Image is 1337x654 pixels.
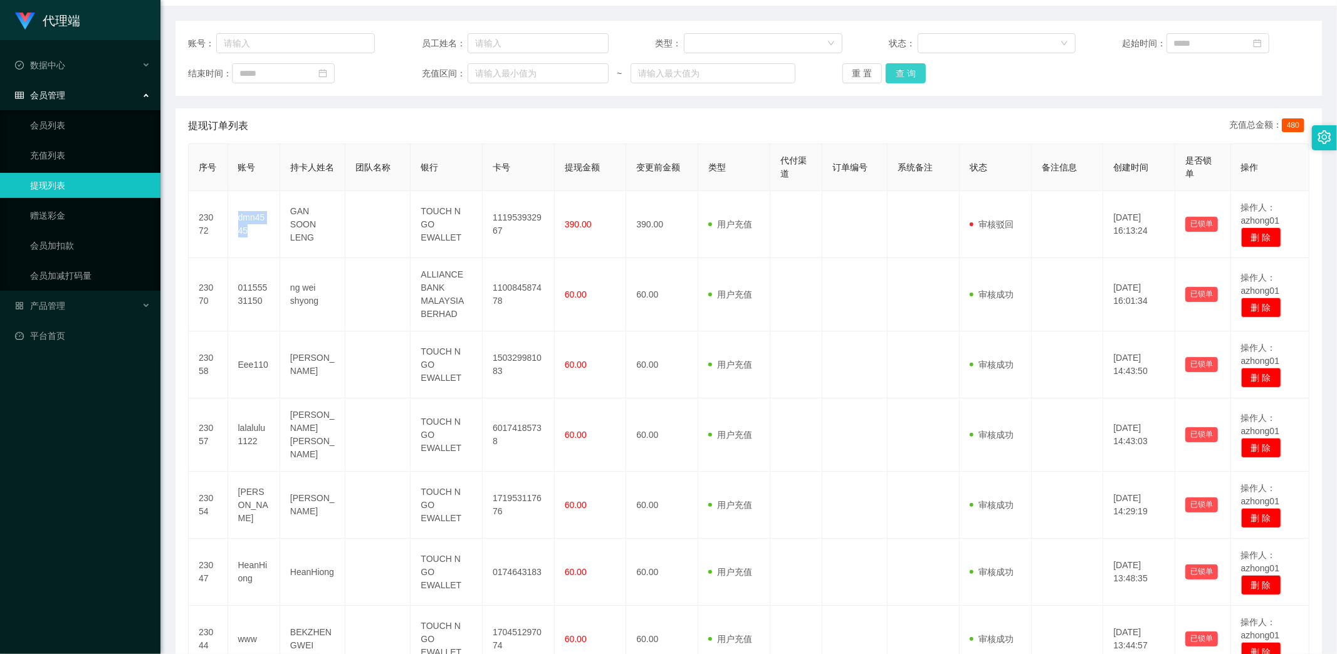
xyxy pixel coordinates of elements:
span: 390.00 [565,219,592,229]
i: 图标: calendar [1253,39,1262,48]
span: 卡号 [493,162,510,172]
td: ng wei shyong [280,258,345,331]
button: 删 除 [1241,575,1281,595]
span: 账号： [188,37,216,50]
td: TOUCH N GO EWALLET [411,539,483,606]
button: 已锁单 [1185,564,1218,579]
td: 01155531150 [228,258,280,331]
span: 持卡人姓名 [290,162,334,172]
td: GAN SOON LENG [280,191,345,258]
span: 账号 [238,162,256,172]
i: 图标: calendar [318,69,327,78]
span: 用户充值 [708,430,752,440]
span: 用户充值 [708,219,752,229]
span: 类型 [708,162,726,172]
button: 已锁单 [1185,357,1218,372]
button: 删 除 [1241,508,1281,528]
button: 已锁单 [1185,287,1218,302]
i: 图标: table [15,91,24,100]
td: 0174643183 [483,539,555,606]
td: 23070 [189,258,228,331]
a: 会员列表 [30,113,150,138]
span: 订单编号 [832,162,868,172]
span: 结束时间： [188,67,232,80]
input: 请输入最大值为 [631,63,795,83]
td: TOUCH N GO EWALLET [411,331,483,398]
span: 银行 [421,162,438,172]
td: TOUCH N GO EWALLET [411,472,483,539]
span: 60.00 [565,360,587,370]
td: ALLIANCE BANK MALAYSIA BERHAD [411,258,483,331]
span: 员工姓名： [422,37,468,50]
td: [DATE] 14:29:19 [1103,472,1175,539]
td: 150329981083 [483,331,555,398]
td: [DATE] 13:48:35 [1103,539,1175,606]
span: 用户充值 [708,289,752,299]
td: 23072 [189,191,228,258]
h1: 代理端 [43,1,80,41]
td: 23047 [189,539,228,606]
a: 代理端 [15,15,80,25]
a: 提现列表 [30,173,150,198]
td: 60.00 [626,331,698,398]
span: 备注信息 [1042,162,1077,172]
span: 会员管理 [15,90,65,100]
span: 60.00 [565,634,587,644]
td: [DATE] 14:43:03 [1103,398,1175,472]
span: 审核成功 [970,500,1014,510]
span: 是否锁单 [1185,155,1212,179]
input: 请输入 [216,33,375,53]
span: 操作人：azhong01 [1241,483,1280,506]
span: ~ [609,67,631,80]
span: 充值区间： [422,67,468,80]
span: 操作人：azhong01 [1241,272,1280,296]
div: 充值总金额： [1229,118,1309,133]
a: 图标: dashboard平台首页 [15,323,150,348]
a: 会员加扣款 [30,233,150,258]
span: 类型： [655,37,684,50]
span: 数据中心 [15,60,65,70]
i: 图标: appstore-o [15,301,24,310]
span: 操作人：azhong01 [1241,202,1280,226]
td: [DATE] 16:01:34 [1103,258,1175,331]
td: 390.00 [626,191,698,258]
a: 会员加减打码量 [30,263,150,288]
input: 请输入最小值为 [468,63,609,83]
span: 操作人：azhong01 [1241,617,1280,640]
td: 60.00 [626,398,698,472]
button: 已锁单 [1185,497,1218,512]
button: 查 询 [886,63,926,83]
td: TOUCH N GO EWALLET [411,398,483,472]
i: 图标: setting [1318,130,1331,144]
span: 系统备注 [898,162,933,172]
button: 已锁单 [1185,217,1218,232]
a: 赠送彩金 [30,203,150,228]
input: 请输入 [468,33,609,53]
span: 用户充值 [708,500,752,510]
button: 重 置 [842,63,883,83]
span: 团队名称 [355,162,391,172]
i: 图标: check-circle-o [15,61,24,70]
td: [PERSON_NAME] [PERSON_NAME] [280,398,345,472]
td: 171953117676 [483,472,555,539]
td: 23057 [189,398,228,472]
span: 状态： [889,37,918,50]
span: 创建时间 [1113,162,1148,172]
i: 图标: down [1061,39,1068,48]
span: 审核驳回 [970,219,1014,229]
button: 已锁单 [1185,631,1218,646]
td: 111953932967 [483,191,555,258]
td: 23054 [189,472,228,539]
span: 60.00 [565,430,587,440]
button: 删 除 [1241,227,1281,247]
img: logo.9652507e.png [15,13,35,30]
span: 审核成功 [970,567,1014,577]
td: 23058 [189,331,228,398]
a: 充值列表 [30,143,150,168]
span: 代付渠道 [780,155,807,179]
td: 110084587478 [483,258,555,331]
span: 审核成功 [970,360,1014,370]
span: 提现金额 [565,162,600,172]
span: 用户充值 [708,634,752,644]
span: 操作 [1241,162,1259,172]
